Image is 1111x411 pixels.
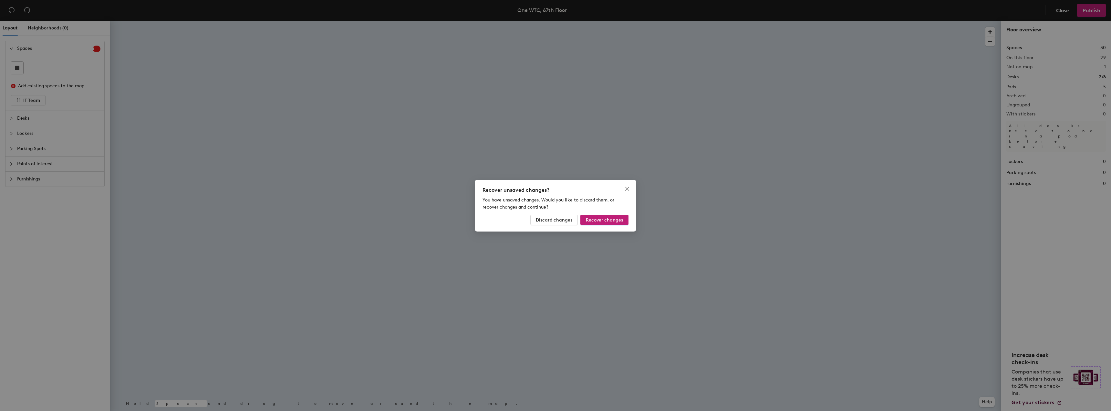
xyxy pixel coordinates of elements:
[530,215,578,225] button: Discard changes
[586,217,623,222] span: Recover changes
[580,215,628,225] button: Recover changes
[622,186,632,191] span: Close
[622,184,632,194] button: Close
[625,186,630,191] span: close
[483,186,628,194] div: Recover unsaved changes?
[536,217,572,222] span: Discard changes
[483,197,614,210] span: You have unsaved changes. Would you like to discard them, or recover changes and continue?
